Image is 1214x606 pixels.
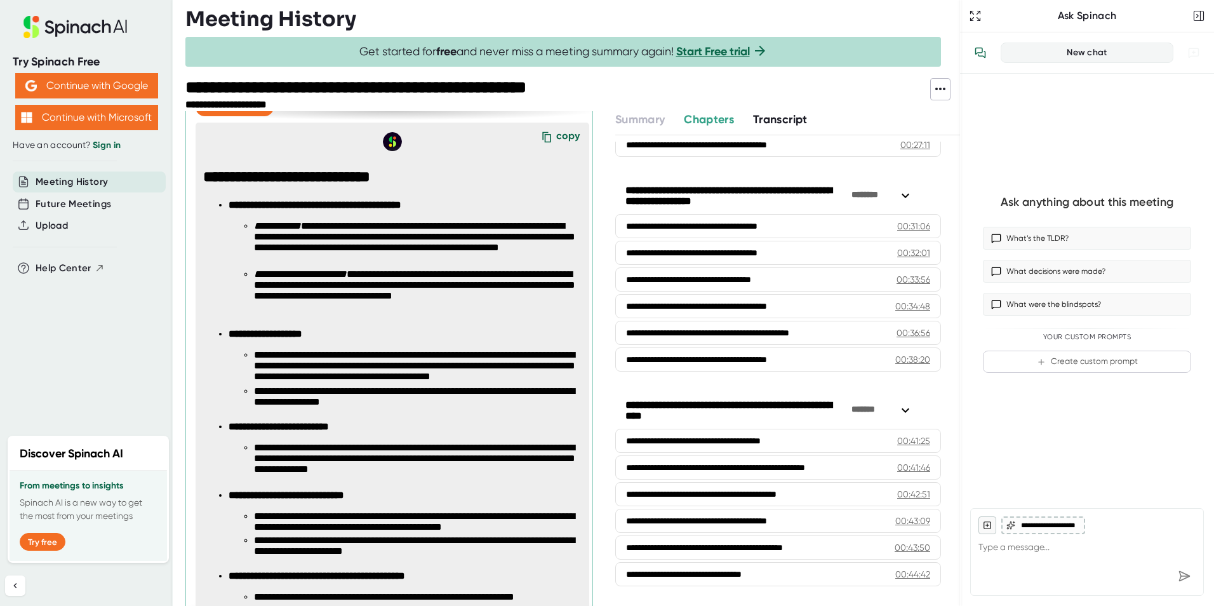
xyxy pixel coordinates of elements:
button: Chapters [684,111,734,128]
div: 00:27:11 [900,138,930,151]
button: Transcript [753,111,808,128]
div: New chat [1009,47,1165,58]
div: 00:38:20 [895,353,930,366]
h2: Discover Spinach AI [20,445,123,462]
button: Future Meetings [36,197,111,212]
button: Try free [20,533,65,551]
button: Collapse sidebar [5,576,25,596]
span: Help Center [36,261,91,276]
div: 00:34:48 [895,300,930,313]
p: Spinach AI is a new way to get the most from your meetings [20,496,157,523]
div: 00:44:42 [895,568,930,581]
button: Create custom prompt [983,351,1191,373]
div: 00:42:51 [897,488,930,501]
a: Start Free trial [676,44,750,58]
div: Have an account? [13,140,160,151]
div: Ask anything about this meeting [1001,195,1173,210]
div: 00:43:50 [895,541,930,554]
div: copy [556,130,580,147]
button: What decisions were made? [983,260,1191,283]
button: View conversation history [968,40,993,65]
div: Your Custom Prompts [983,333,1191,342]
span: Chapters [684,112,734,126]
button: Continue with Microsoft [15,105,158,130]
button: Expand to Ask Spinach page [966,7,984,25]
div: Try Spinach Free [13,55,160,69]
div: 00:43:09 [895,515,930,527]
span: Get started for and never miss a meeting summary again! [359,44,768,59]
button: Close conversation sidebar [1190,7,1208,25]
button: What were the blindspots? [983,293,1191,316]
div: Ask Spinach [984,10,1190,22]
div: 00:31:06 [897,220,930,232]
button: Help Center [36,261,105,276]
button: Summary [615,111,665,128]
h3: From meetings to insights [20,481,157,491]
img: Aehbyd4JwY73AAAAAElFTkSuQmCC [25,80,37,91]
button: Continue with Google [15,73,158,98]
b: free [436,44,457,58]
div: Send message [1173,565,1196,588]
a: Sign in [93,140,121,151]
div: 00:41:46 [897,461,930,474]
div: 00:32:01 [897,246,930,259]
button: Upload [36,219,68,233]
span: Summary [615,112,665,126]
h3: Meeting History [185,7,356,31]
div: 00:33:56 [897,273,930,286]
div: 00:41:25 [897,434,930,447]
span: Transcript [753,112,808,126]
button: What’s the TLDR? [983,227,1191,250]
div: 00:36:56 [897,327,930,339]
button: Meeting History [36,175,108,189]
